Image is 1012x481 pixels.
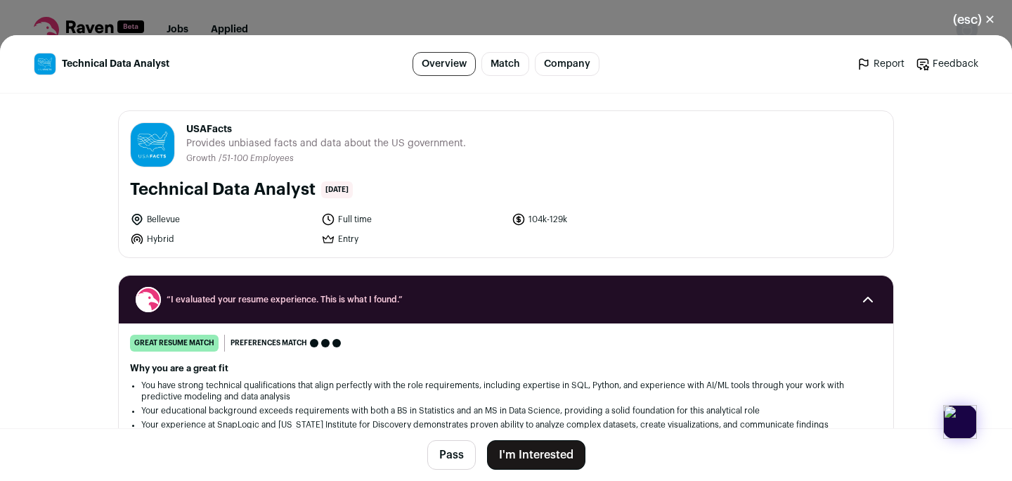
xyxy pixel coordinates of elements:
a: Overview [413,52,476,76]
img: e600cc9f429643a1ffa31580929cb899dd148d81b6326b156efab50d06274845.jpg [34,53,56,75]
span: Provides unbiased facts and data about the US government. [186,136,466,150]
a: Feedback [916,57,978,71]
span: [DATE] [321,181,353,198]
li: Bellevue [130,212,313,226]
li: Full time [321,212,504,226]
button: I'm Interested [487,440,585,470]
li: Hybrid [130,232,313,246]
li: Your educational background exceeds requirements with both a BS in Statistics and an MS in Data S... [141,405,871,416]
a: Match [481,52,529,76]
span: USAFacts [186,122,466,136]
span: Preferences match [231,336,307,350]
h2: Why you are a great fit [130,363,882,374]
span: 51-100 Employees [222,154,294,162]
li: / [219,153,294,164]
img: app-logo.png [943,405,977,439]
span: Technical Data Analyst [62,57,169,71]
button: Close modal [936,4,1012,35]
li: 104k-129k [512,212,694,226]
button: Pass [427,440,476,470]
li: Your experience at SnapLogic and [US_STATE] Institute for Discovery demonstrates proven ability t... [141,419,871,442]
a: Report [857,57,904,71]
div: great resume match [130,335,219,352]
li: Growth [186,153,219,164]
li: Entry [321,232,504,246]
img: e600cc9f429643a1ffa31580929cb899dd148d81b6326b156efab50d06274845.jpg [131,123,174,167]
span: “I evaluated your resume experience. This is what I found.” [167,294,845,305]
h1: Technical Data Analyst [130,179,316,201]
a: Company [535,52,599,76]
li: You have strong technical qualifications that align perfectly with the role requirements, includi... [141,380,871,402]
